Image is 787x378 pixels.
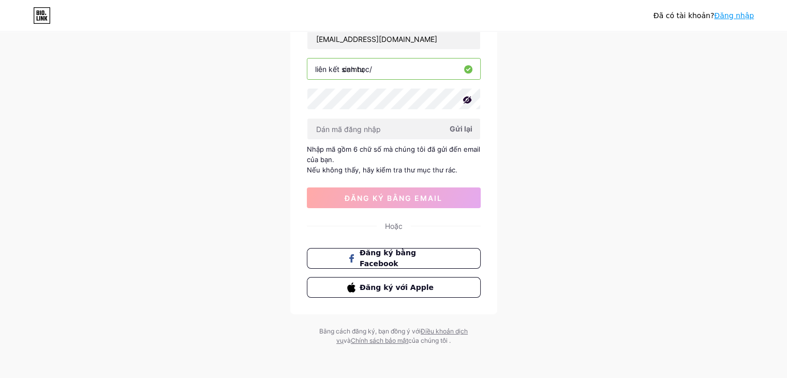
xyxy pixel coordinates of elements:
[714,11,754,20] a: Đăng nhập
[345,194,442,202] font: đăng ký bằng email
[307,59,480,79] input: tên người dùng
[307,248,481,269] button: Đăng ký bằng Facebook
[307,277,481,298] button: Đăng ký với Apple
[307,145,480,164] font: Nhập mã gồm 6 chữ số mà chúng tôi đã gửi đến email của bạn.
[450,124,472,133] font: Gửi lại
[360,249,416,268] font: Đăng ký bằng Facebook
[654,11,714,20] font: Đã có tài khoản?
[360,283,434,292] font: Đăng ký với Apple
[307,166,457,174] font: Nếu không thấy, hãy kiểm tra thư mục thư rác.
[385,222,403,230] font: Hoặc
[315,65,372,74] font: liên kết sinh học/
[319,327,421,335] font: Bằng cách đăng ký, bạn đồng ý với
[307,119,480,139] input: Dán mã đăng nhập
[351,337,408,344] a: Chính sách bảo mật
[344,337,351,344] font: và
[408,337,451,344] font: của chúng tôi .
[307,28,480,49] input: E-mail
[307,187,481,208] button: đăng ký bằng email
